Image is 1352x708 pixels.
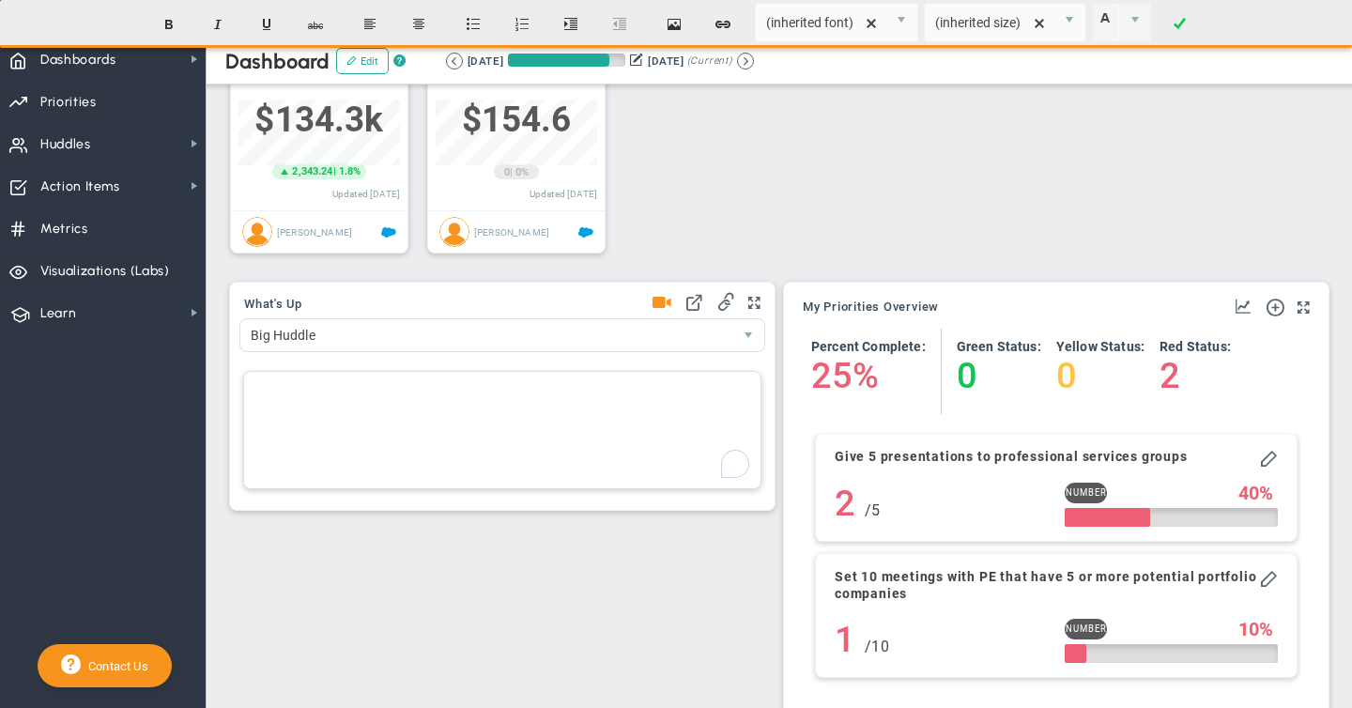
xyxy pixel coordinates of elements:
[548,7,593,42] button: Indent
[244,7,289,42] button: Underline
[835,448,1188,465] h4: Give 5 presentations to professional services groups
[1066,486,1107,500] span: Number
[1157,7,1202,42] a: Done!
[240,319,732,351] span: Big Huddle
[242,217,272,247] img: Eugene Terk
[925,4,1054,41] input: Font Size
[195,7,240,42] button: Italic
[81,659,148,673] span: Contact Us
[732,319,764,351] span: select
[381,225,396,240] span: Salesforce Enabled<br ></span>Indirect Revenue - This Quarter - TO DAT
[333,165,336,177] span: |
[803,300,939,316] button: My Priorities Overview
[1053,4,1085,41] span: select
[446,53,463,69] button: Go to previous period
[1160,338,1231,355] h4: Red Status:
[396,7,441,42] button: Center text
[865,494,880,527] div: 5
[957,355,1041,396] h4: 0
[244,298,302,311] span: What's Up
[957,338,1041,355] h4: Green Status:
[835,619,855,660] h4: 1
[462,100,572,140] span: $154.6
[1259,619,1273,639] span: %
[1056,355,1145,396] h4: 0
[40,83,97,122] span: Priorities
[439,217,469,247] img: Eugene Terk
[40,294,76,333] span: Learn
[40,167,120,207] span: Action Items
[803,300,939,314] span: My Priorities Overview
[687,53,732,69] span: (Current)
[40,40,116,80] span: Dashboards
[1160,355,1231,396] h4: 2
[1118,4,1150,41] span: select
[1238,483,1259,503] span: 40
[40,252,170,291] span: Visualizations (Labs)
[277,227,352,238] span: [PERSON_NAME]
[339,165,361,177] span: 1.8%
[648,53,684,69] div: [DATE]
[811,338,926,355] h4: Percent Complete:
[515,166,529,178] span: 0%
[504,165,510,180] span: 0
[1066,623,1107,636] span: Number
[1238,619,1259,639] span: 10
[332,189,400,199] span: Updated [DATE]
[700,7,745,42] button: Insert hyperlink
[336,48,389,74] button: Edit
[578,225,593,240] span: Salesforce Enabled<br ></span>Indirect New ARR This Month - ET
[474,227,549,238] span: [PERSON_NAME]
[853,355,879,396] h4: %
[347,7,392,42] button: Align text left
[835,568,1259,602] h4: Set 10 meetings with PE that have 5 or more potential portfolio companies
[652,7,697,42] button: Insert image
[865,630,889,663] div: 10
[530,189,597,199] span: Updated [DATE]
[1259,483,1273,503] span: %
[1092,3,1151,42] span: Current selected color is rgba(255, 255, 255, 0)
[811,355,853,396] h4: 25
[40,209,88,249] span: Metrics
[254,100,383,140] span: $134,330.09
[756,4,885,41] input: Font Name
[292,164,332,179] span: 2,343.24
[885,4,917,41] span: select
[835,483,855,524] h4: 2
[293,7,338,42] button: Strikethrough
[468,53,503,69] div: [DATE]
[451,7,496,42] button: Insert unordered list
[737,53,754,69] button: Go to next period
[510,166,513,178] span: |
[865,501,871,519] span: /
[146,7,192,42] button: Bold
[243,371,761,489] div: To enrich screen reader interactions, please activate Accessibility in Grammarly extension settings
[40,125,91,164] span: Huddles
[225,49,330,74] span: Dashboard
[499,7,545,42] button: Insert ordered list
[244,298,302,313] button: What's Up
[865,638,871,655] span: /
[508,54,625,67] div: Period Progress: 86% Day 79 of 91 with 12 remaining.
[1056,338,1145,355] h4: Yellow Status:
